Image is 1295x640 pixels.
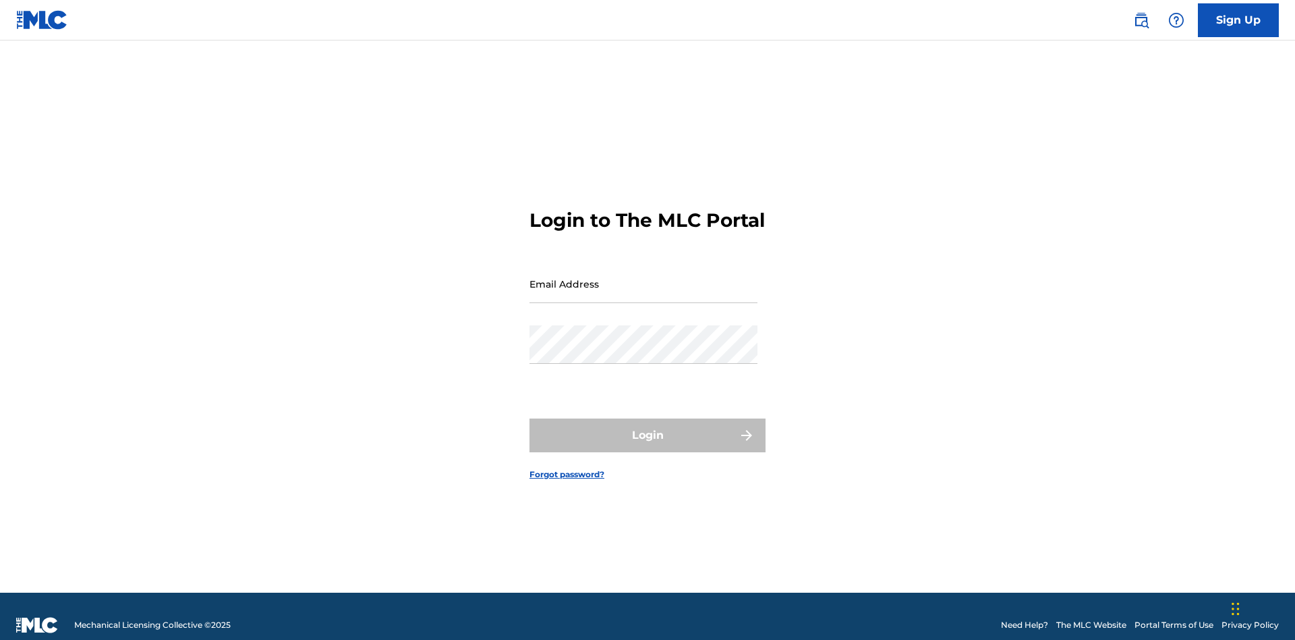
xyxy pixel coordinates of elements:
img: search [1133,12,1149,28]
a: Forgot password? [529,469,604,481]
div: Drag [1232,589,1240,629]
a: Privacy Policy [1221,619,1279,631]
img: logo [16,617,58,633]
div: Help [1163,7,1190,34]
img: help [1168,12,1184,28]
a: The MLC Website [1056,619,1126,631]
a: Need Help? [1001,619,1048,631]
iframe: Chat Widget [1228,575,1295,640]
a: Public Search [1128,7,1155,34]
span: Mechanical Licensing Collective © 2025 [74,619,231,631]
h3: Login to The MLC Portal [529,209,765,232]
img: MLC Logo [16,10,68,30]
a: Portal Terms of Use [1134,619,1213,631]
a: Sign Up [1198,3,1279,37]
